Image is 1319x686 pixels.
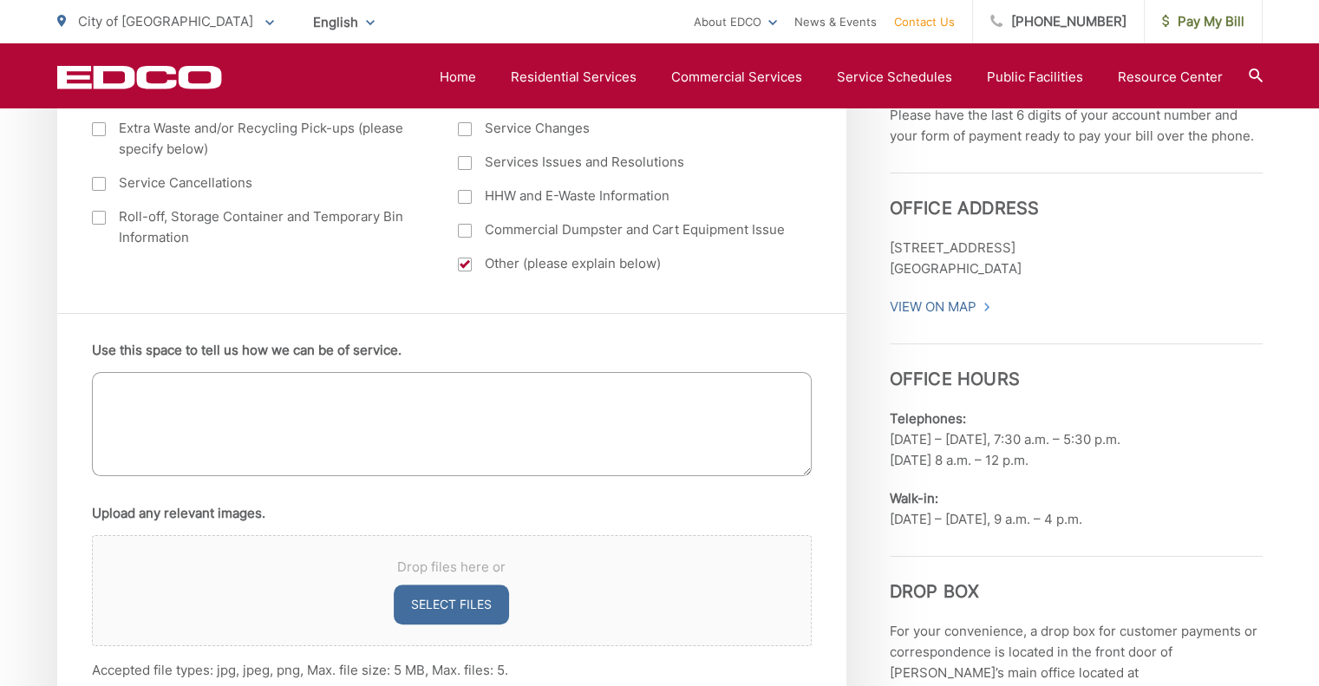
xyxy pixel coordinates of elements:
label: HHW and E-Waste Information [458,186,790,206]
label: Service Cancellations [92,173,424,193]
p: Please have the last 6 digits of your account number and your form of payment ready to pay your b... [890,105,1263,147]
a: Residential Services [511,67,637,88]
a: Contact Us [894,11,955,32]
span: Drop files here or [114,557,790,578]
span: Accepted file types: jpg, jpeg, png, Max. file size: 5 MB, Max. files: 5. [92,662,508,678]
a: View On Map [890,297,991,317]
span: English [300,7,388,37]
a: Home [440,67,476,88]
a: News & Events [794,11,877,32]
label: Services Issues and Resolutions [458,152,790,173]
a: About EDCO [694,11,777,32]
b: Walk-in: [890,490,938,506]
label: Service Changes [458,118,790,139]
label: Upload any relevant images. [92,506,265,521]
h3: Office Hours [890,343,1263,389]
span: Pay My Bill [1162,11,1244,32]
b: Telephones: [890,410,966,427]
h3: Office Address [890,173,1263,219]
p: [DATE] – [DATE], 9 a.m. – 4 p.m. [890,488,1263,530]
a: Resource Center [1118,67,1223,88]
a: EDCD logo. Return to the homepage. [57,65,222,89]
p: [DATE] – [DATE], 7:30 a.m. – 5:30 p.m. [DATE] 8 a.m. – 12 p.m. [890,408,1263,471]
label: Use this space to tell us how we can be of service. [92,343,402,358]
a: Commercial Services [671,67,802,88]
label: Commercial Dumpster and Cart Equipment Issue [458,219,790,240]
a: Service Schedules [837,67,952,88]
label: Roll-off, Storage Container and Temporary Bin Information [92,206,424,248]
span: City of [GEOGRAPHIC_DATA] [78,13,253,29]
label: Extra Waste and/or Recycling Pick-ups (please specify below) [92,118,424,160]
label: Other (please explain below) [458,253,790,274]
p: [STREET_ADDRESS] [GEOGRAPHIC_DATA] [890,238,1263,279]
button: select files, upload any relevant images. [394,585,509,624]
a: Public Facilities [987,67,1083,88]
h3: Drop Box [890,556,1263,602]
